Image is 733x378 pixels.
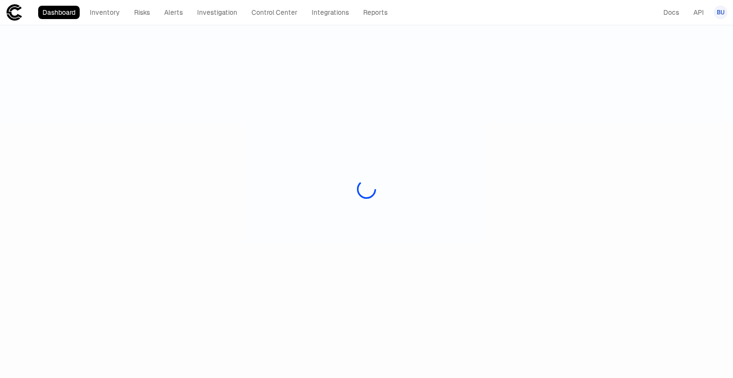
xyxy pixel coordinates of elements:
a: API [689,6,708,19]
button: BU [714,6,727,19]
a: Control Center [247,6,302,19]
a: Integrations [307,6,353,19]
a: Reports [359,6,392,19]
a: Dashboard [38,6,80,19]
span: BU [717,9,724,16]
a: Alerts [160,6,187,19]
a: Risks [130,6,154,19]
a: Inventory [85,6,124,19]
a: Docs [659,6,683,19]
a: Investigation [193,6,241,19]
